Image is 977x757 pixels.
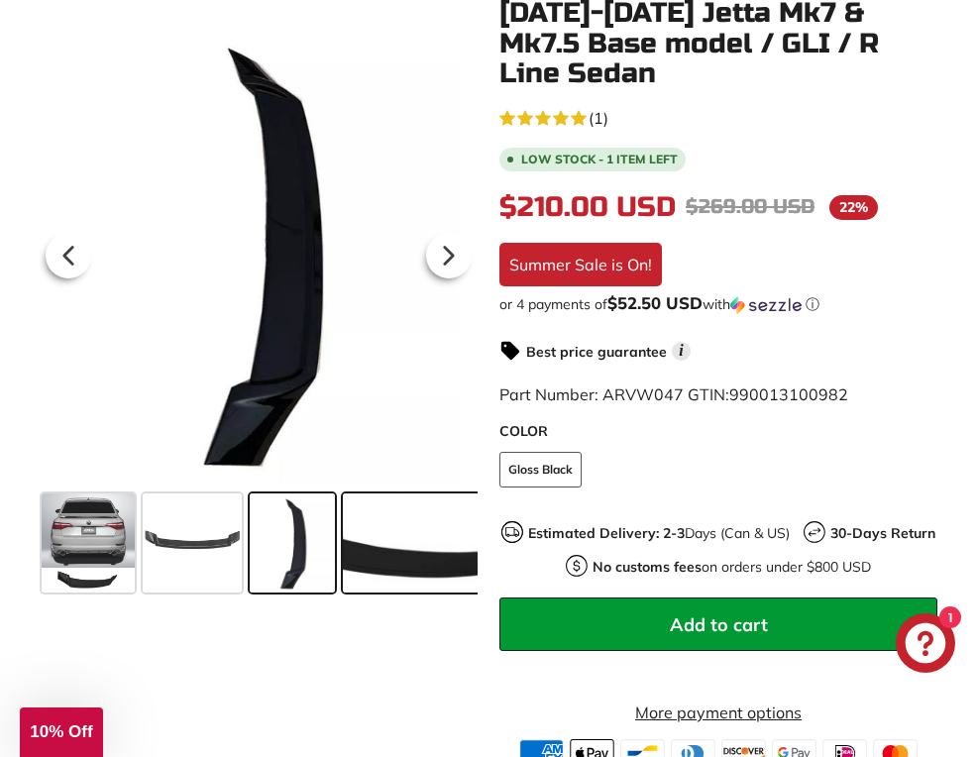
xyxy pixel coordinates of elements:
[499,190,676,224] span: $210.00 USD
[499,701,937,724] a: More payment options
[672,342,691,361] span: i
[890,613,961,678] inbox-online-store-chat: Shopify online store chat
[499,384,848,404] span: Part Number: ARVW047 GTIN:
[589,106,608,130] span: (1)
[730,296,802,314] img: Sezzle
[729,384,848,404] span: 990013100982
[30,722,92,741] span: 10% Off
[526,343,667,361] strong: Best price guarantee
[830,524,935,542] strong: 30-Days Return
[499,104,937,130] a: 5.0 rating (1 votes)
[528,523,790,544] p: Days (Can & US)
[670,613,768,636] span: Add to cart
[499,421,937,442] label: COLOR
[607,292,703,313] span: $52.50 USD
[499,294,937,314] div: or 4 payments of$52.50 USDwithSezzle Click to learn more about Sezzle
[499,294,937,314] div: or 4 payments of with
[499,597,937,651] button: Add to cart
[593,557,871,578] p: on orders under $800 USD
[686,194,814,219] span: $269.00 USD
[521,154,678,165] span: Low stock - 1 item left
[528,524,685,542] strong: Estimated Delivery: 2-3
[829,195,878,220] span: 22%
[20,707,103,757] div: 10% Off
[593,558,702,576] strong: No customs fees
[499,243,662,286] div: Summer Sale is On!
